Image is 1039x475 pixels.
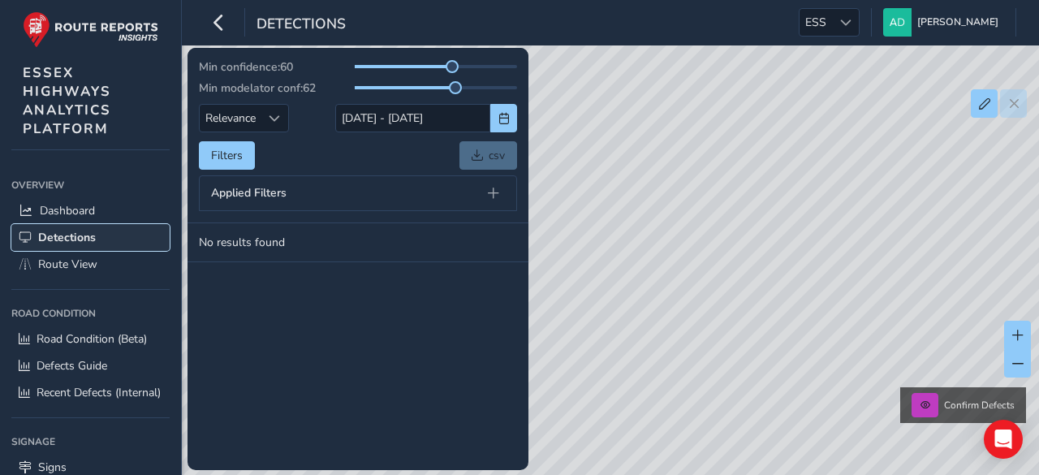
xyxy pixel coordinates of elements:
[11,326,170,352] a: Road Condition (Beta)
[11,301,170,326] div: Road Condition
[11,379,170,406] a: Recent Defects (Internal)
[11,430,170,454] div: Signage
[883,8,1004,37] button: [PERSON_NAME]
[800,9,832,36] span: ESS
[11,224,170,251] a: Detections
[199,141,255,170] button: Filters
[280,59,293,75] span: 60
[257,14,346,37] span: Detections
[23,11,158,48] img: rr logo
[38,257,97,272] span: Route View
[459,141,517,170] a: csv
[38,230,96,245] span: Detections
[37,385,161,400] span: Recent Defects (Internal)
[917,8,998,37] span: [PERSON_NAME]
[199,59,280,75] span: Min confidence:
[984,420,1023,459] div: Open Intercom Messenger
[11,173,170,197] div: Overview
[188,223,528,262] td: No results found
[40,203,95,218] span: Dashboard
[37,358,107,374] span: Defects Guide
[11,251,170,278] a: Route View
[944,399,1015,412] span: Confirm Defects
[199,80,303,96] span: Min modelator conf:
[23,63,111,138] span: ESSEX HIGHWAYS ANALYTICS PLATFORM
[303,80,316,96] span: 62
[211,188,287,199] span: Applied Filters
[200,105,261,132] span: Relevance
[261,105,288,132] div: Sort by Date
[883,8,912,37] img: diamond-layout
[11,197,170,224] a: Dashboard
[37,331,147,347] span: Road Condition (Beta)
[38,460,67,475] span: Signs
[11,352,170,379] a: Defects Guide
